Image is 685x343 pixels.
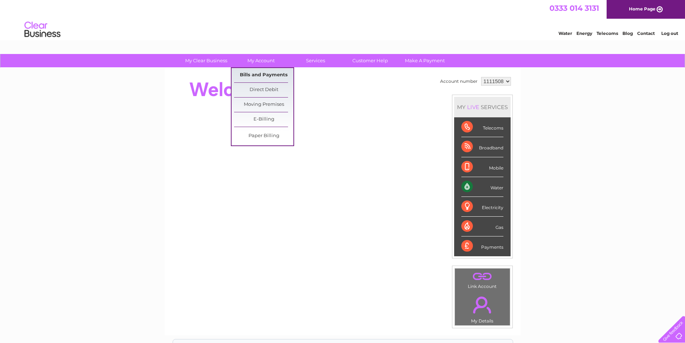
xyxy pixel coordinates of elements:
[457,270,508,283] a: .
[576,31,592,36] a: Energy
[461,117,503,137] div: Telecoms
[461,217,503,236] div: Gas
[461,137,503,157] div: Broadband
[234,112,293,127] a: E-Billing
[457,292,508,317] a: .
[395,54,455,67] a: Make A Payment
[622,31,633,36] a: Blog
[461,236,503,256] div: Payments
[637,31,655,36] a: Contact
[455,290,510,326] td: My Details
[173,4,513,35] div: Clear Business is a trading name of Verastar Limited (registered in [GEOGRAPHIC_DATA] No. 3667643...
[438,75,479,87] td: Account number
[466,104,481,110] div: LIVE
[286,54,345,67] a: Services
[455,268,510,291] td: Link Account
[234,68,293,82] a: Bills and Payments
[234,98,293,112] a: Moving Premises
[234,83,293,97] a: Direct Debit
[454,97,511,117] div: MY SERVICES
[597,31,618,36] a: Telecoms
[234,129,293,143] a: Paper Billing
[549,4,599,13] a: 0333 014 3131
[661,31,678,36] a: Log out
[177,54,236,67] a: My Clear Business
[461,157,503,177] div: Mobile
[461,177,503,197] div: Water
[461,197,503,217] div: Electricity
[24,19,61,41] img: logo.png
[558,31,572,36] a: Water
[341,54,400,67] a: Customer Help
[231,54,291,67] a: My Account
